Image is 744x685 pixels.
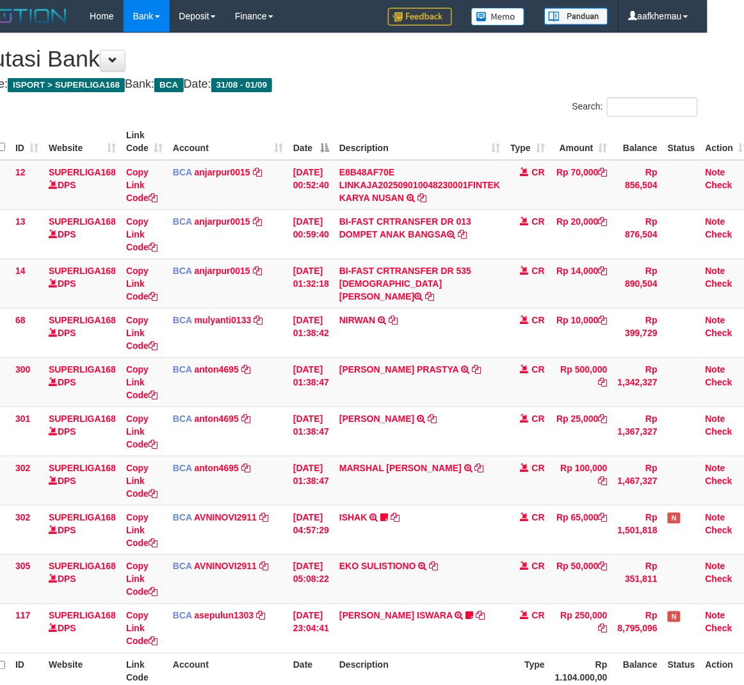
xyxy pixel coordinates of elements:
[288,505,334,554] td: [DATE] 04:57:29
[339,315,376,325] a: NIRWAN
[607,97,698,117] input: Search:
[668,513,681,524] span: Has Note
[706,624,732,634] a: Check
[241,364,250,375] a: Copy anton4695 to clipboard
[49,315,116,325] a: SUPERLIGA168
[195,414,239,424] a: anton4695
[194,561,257,572] a: AVNINOVI2911
[334,124,505,160] th: Description: activate to sort column ascending
[706,315,725,325] a: Note
[613,604,663,653] td: Rp 8,795,096
[599,476,608,486] a: Copy Rp 100,000 to clipboard
[49,414,116,424] a: SUPERLIGA168
[195,463,239,473] a: anton4695
[599,624,608,634] a: Copy Rp 250,000 to clipboard
[173,315,192,325] span: BCA
[550,259,613,308] td: Rp 14,000
[126,315,158,351] a: Copy Link Code
[15,364,30,375] span: 300
[288,604,334,653] td: [DATE] 23:04:41
[15,216,26,227] span: 13
[173,167,192,177] span: BCA
[288,124,334,160] th: Date: activate to sort column descending
[476,611,485,621] a: Copy DIONYSIUS ISWARA to clipboard
[706,561,725,572] a: Note
[15,315,26,325] span: 68
[241,414,250,424] a: Copy anton4695 to clipboard
[49,463,116,473] a: SUPERLIGA168
[339,364,458,375] a: [PERSON_NAME] PRASTYA
[706,216,725,227] a: Note
[126,266,158,302] a: Copy Link Code
[49,512,116,522] a: SUPERLIGA168
[706,377,732,387] a: Check
[15,266,26,276] span: 14
[613,407,663,456] td: Rp 1,367,327
[173,414,192,424] span: BCA
[388,8,452,26] img: Feedback.jpg
[259,561,268,572] a: Copy AVNINOVI2911 to clipboard
[154,78,183,92] span: BCA
[195,315,252,325] a: mulyanti0133
[613,456,663,505] td: Rp 1,467,327
[288,554,334,604] td: [DATE] 05:08:22
[49,561,116,572] a: SUPERLIGA168
[44,160,121,210] td: DPS
[288,407,334,456] td: [DATE] 01:38:47
[613,357,663,407] td: Rp 1,342,327
[572,97,698,117] label: Search:
[471,8,525,26] img: Button%20Memo.svg
[532,216,545,227] span: CR
[15,561,30,572] span: 305
[49,364,116,375] a: SUPERLIGA168
[706,426,732,437] a: Check
[195,611,254,621] a: asepulun1303
[550,308,613,357] td: Rp 10,000
[544,8,608,25] img: panduan.png
[8,78,125,92] span: ISPORT > SUPERLIGA168
[532,315,545,325] span: CR
[550,160,613,210] td: Rp 70,000
[288,357,334,407] td: [DATE] 01:38:47
[428,414,437,424] a: Copy ROBBY HERMAWAN to clipboard
[550,604,613,653] td: Rp 250,000
[195,167,250,177] a: anjarpur0015
[173,611,192,621] span: BCA
[532,167,545,177] span: CR
[334,209,505,259] td: BI-FAST CRTRANSFER DR 013 DOMPET ANAK BANGSA
[44,124,121,160] th: Website: activate to sort column ascending
[668,611,681,622] span: Has Note
[663,124,700,160] th: Status
[126,561,158,597] a: Copy Link Code
[532,561,545,572] span: CR
[173,364,192,375] span: BCA
[706,574,732,584] a: Check
[613,209,663,259] td: Rp 876,504
[391,512,400,522] a: Copy ISHAK to clipboard
[173,512,192,522] span: BCA
[195,364,239,375] a: anton4695
[10,124,44,160] th: ID: activate to sort column ascending
[599,315,608,325] a: Copy Rp 10,000 to clipboard
[44,505,121,554] td: DPS
[706,364,725,375] a: Note
[49,216,116,227] a: SUPERLIGA168
[532,512,545,522] span: CR
[194,512,257,522] a: AVNINOVI2911
[44,357,121,407] td: DPS
[49,167,116,177] a: SUPERLIGA168
[44,259,121,308] td: DPS
[339,414,414,424] a: [PERSON_NAME]
[706,611,725,621] a: Note
[253,216,262,227] a: Copy anjarpur0015 to clipboard
[241,463,250,473] a: Copy anton4695 to clipboard
[599,266,608,276] a: Copy Rp 14,000 to clipboard
[288,456,334,505] td: [DATE] 01:38:47
[253,167,262,177] a: Copy anjarpur0015 to clipboard
[550,124,613,160] th: Amount: activate to sort column ascending
[550,209,613,259] td: Rp 20,000
[339,611,453,621] a: [PERSON_NAME] ISWARA
[550,505,613,554] td: Rp 65,000
[706,328,732,338] a: Check
[706,180,732,190] a: Check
